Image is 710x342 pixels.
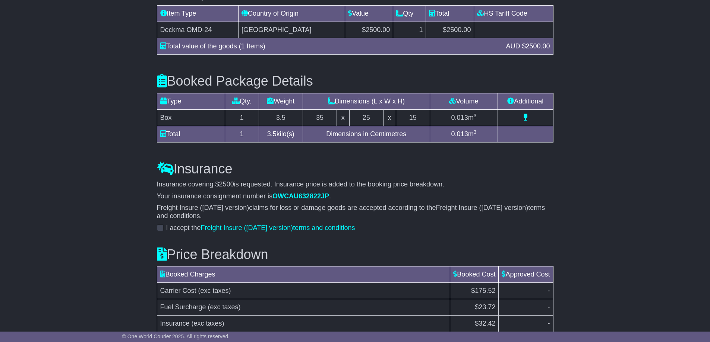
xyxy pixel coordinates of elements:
td: Box [157,109,225,126]
td: [GEOGRAPHIC_DATA] [239,22,345,38]
a: Freight Insure ([DATE] version)terms and conditions [201,224,355,231]
td: Qty. [225,93,259,109]
span: 3.5 [267,130,277,138]
sup: 3 [474,129,477,135]
td: kilo(s) [259,126,303,142]
span: $23.72 [475,303,495,311]
td: 1 [225,109,259,126]
td: Qty [393,5,426,22]
td: 15 [396,109,430,126]
td: $2500.00 [426,22,474,38]
span: © One World Courier 2025. All rights reserved. [122,333,230,339]
td: m [430,126,498,142]
span: - [548,303,550,311]
td: Weight [259,93,303,109]
td: 1 [225,126,259,142]
td: 35 [303,109,337,126]
span: OWCAU632822JP [272,192,329,200]
p: Insurance covering $ is requested. Insurance price is added to the booking price breakdown. [157,180,553,189]
p: claims for loss or damage goods are accepted according to the terms and conditions. [157,204,553,220]
td: Type [157,93,225,109]
label: I accept the [166,224,355,232]
td: HS Tariff Code [474,5,553,22]
td: Dimensions in Centimetres [303,126,430,142]
sup: 3 [474,113,477,118]
span: $32.42 [475,320,495,327]
span: Freight Insure ([DATE] version) [157,204,249,211]
td: m [430,109,498,126]
td: $2500.00 [345,22,393,38]
h3: Booked Package Details [157,74,553,89]
span: 0.013 [451,114,468,121]
td: Deckma OMD-24 [157,22,239,38]
span: 0.013 [451,130,468,138]
td: Total [426,5,474,22]
td: 25 [349,109,383,126]
span: Fuel Surcharge [160,303,206,311]
span: (exc taxes) [198,287,231,294]
h3: Price Breakdown [157,247,553,262]
td: Dimensions (L x W x H) [303,93,430,109]
span: (exc taxes) [208,303,241,311]
td: x [383,109,396,126]
h3: Insurance [157,162,553,176]
td: Value [345,5,393,22]
p: Your insurance consignment number is . [157,192,553,201]
td: Additional [498,93,553,109]
td: Booked Cost [450,266,499,283]
span: Carrier Cost [160,287,196,294]
span: (exc taxes) [192,320,224,327]
span: $175.52 [471,287,495,294]
td: Volume [430,93,498,109]
td: Country of Origin [239,5,345,22]
td: 3.5 [259,109,303,126]
td: Item Type [157,5,239,22]
div: AUD $2500.00 [502,41,553,51]
td: Booked Charges [157,266,450,283]
span: - [548,287,550,294]
span: Freight Insure ([DATE] version) [201,224,293,231]
span: 2500 [219,180,234,188]
td: Approved Cost [499,266,553,283]
td: x [337,109,349,126]
span: Freight Insure ([DATE] version) [436,204,528,211]
span: Insurance [160,320,190,327]
td: 1 [393,22,426,38]
div: Total value of the goods (1 Items) [157,41,502,51]
span: - [548,320,550,327]
td: Total [157,126,225,142]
